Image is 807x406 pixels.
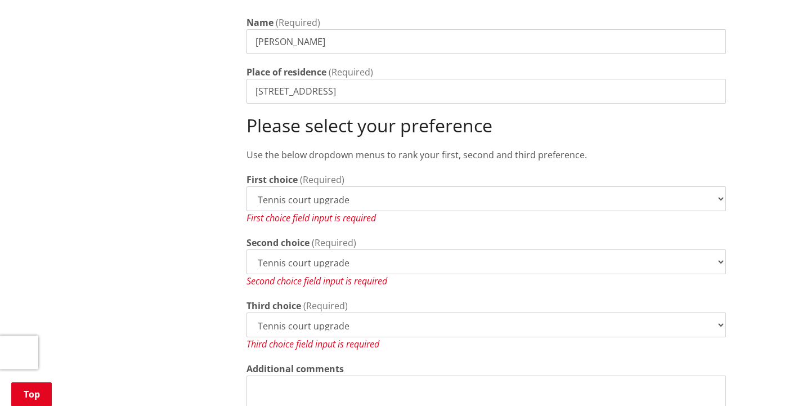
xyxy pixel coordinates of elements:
div: First choice field input is required [246,211,726,225]
a: Top [11,382,52,406]
label: Third choice [246,299,301,313]
label: Name [246,16,274,29]
div: Second choice field input is required [246,274,726,288]
p: Use the below dropdown menus to rank your first, second and third preference. [246,148,726,162]
iframe: Messenger Launcher [755,359,796,399]
label: Second choice [246,236,310,249]
span: (Required) [300,173,344,186]
label: Additional comments [246,362,344,376]
span: (Required) [303,300,348,312]
span: (Required) [312,237,356,249]
span: (Required) [329,66,373,78]
h2: Please select your preference [246,115,726,136]
label: First choice [246,173,298,186]
div: Third choice field input is required [246,337,726,351]
span: (Required) [276,16,320,29]
label: Place of residence [246,65,326,79]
